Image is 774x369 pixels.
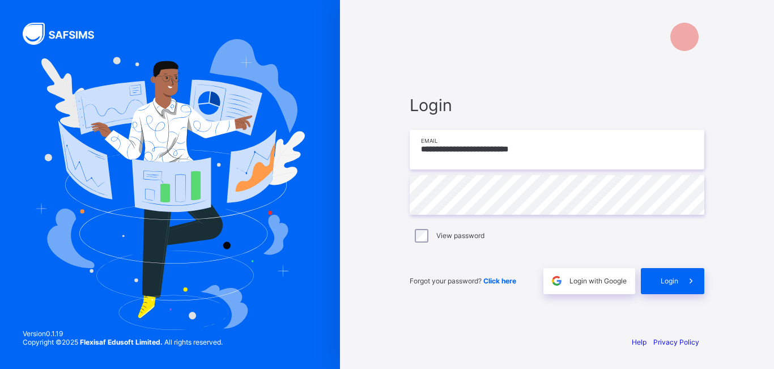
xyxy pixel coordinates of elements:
span: Login [661,277,678,285]
span: Copyright © 2025 All rights reserved. [23,338,223,346]
a: Help [632,338,647,346]
a: Privacy Policy [653,338,699,346]
strong: Flexisaf Edusoft Limited. [80,338,163,346]
img: SAFSIMS Logo [23,23,108,45]
label: View password [436,231,484,240]
span: Version 0.1.19 [23,329,223,338]
span: Login with Google [569,277,627,285]
span: Login [410,95,704,115]
span: Forgot your password? [410,277,516,285]
img: Hero Image [35,39,305,329]
img: google.396cfc9801f0270233282035f929180a.svg [550,274,563,287]
a: Click here [483,277,516,285]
